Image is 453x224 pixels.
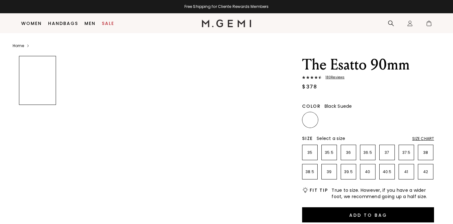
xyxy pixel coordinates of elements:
p: 36 [341,150,356,155]
p: 38 [418,150,433,155]
p: 42 [418,169,433,174]
p: 35 [302,150,317,155]
p: 40.5 [380,169,394,174]
p: 41 [399,169,414,174]
a: Sale [102,21,114,26]
img: Cappuccino Suede [322,113,337,127]
img: M.Gemi [202,20,251,27]
a: Home [13,43,24,48]
img: Black Patent [342,113,356,127]
a: Men [84,21,96,26]
h2: Color [302,104,321,109]
p: 40 [360,169,375,174]
span: Select a size [317,135,345,142]
img: The Esatto a Black Suede Italian Nappa Leather Pump Heel 2 [19,108,56,156]
p: 39.5 [341,169,356,174]
h1: The Esatto 90mm [302,56,434,74]
a: Handbags [48,21,78,26]
h2: Fit Tip [310,188,328,193]
p: 39 [322,169,337,174]
p: 37.5 [399,150,414,155]
span: True to size. However, if you have a wider foot, we recommend going up a half size. [332,187,434,200]
a: Women [21,21,42,26]
img: Black Suede [303,113,317,127]
h2: Size [302,136,313,141]
img: The Esatto a Black Suede Italian Nappa Leather Pump Heel 3 [19,160,56,208]
span: Black Suede [325,103,352,109]
div: $378 [302,83,317,91]
a: 180Reviews [302,76,434,81]
p: 36.5 [360,150,375,155]
img: Black Leather [361,113,375,127]
p: 37 [380,150,394,155]
p: 35.5 [322,150,337,155]
span: 180 Review s [322,76,344,79]
button: Add to Bag [302,207,434,222]
div: Size Chart [412,136,434,141]
p: 38.5 [302,169,317,174]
